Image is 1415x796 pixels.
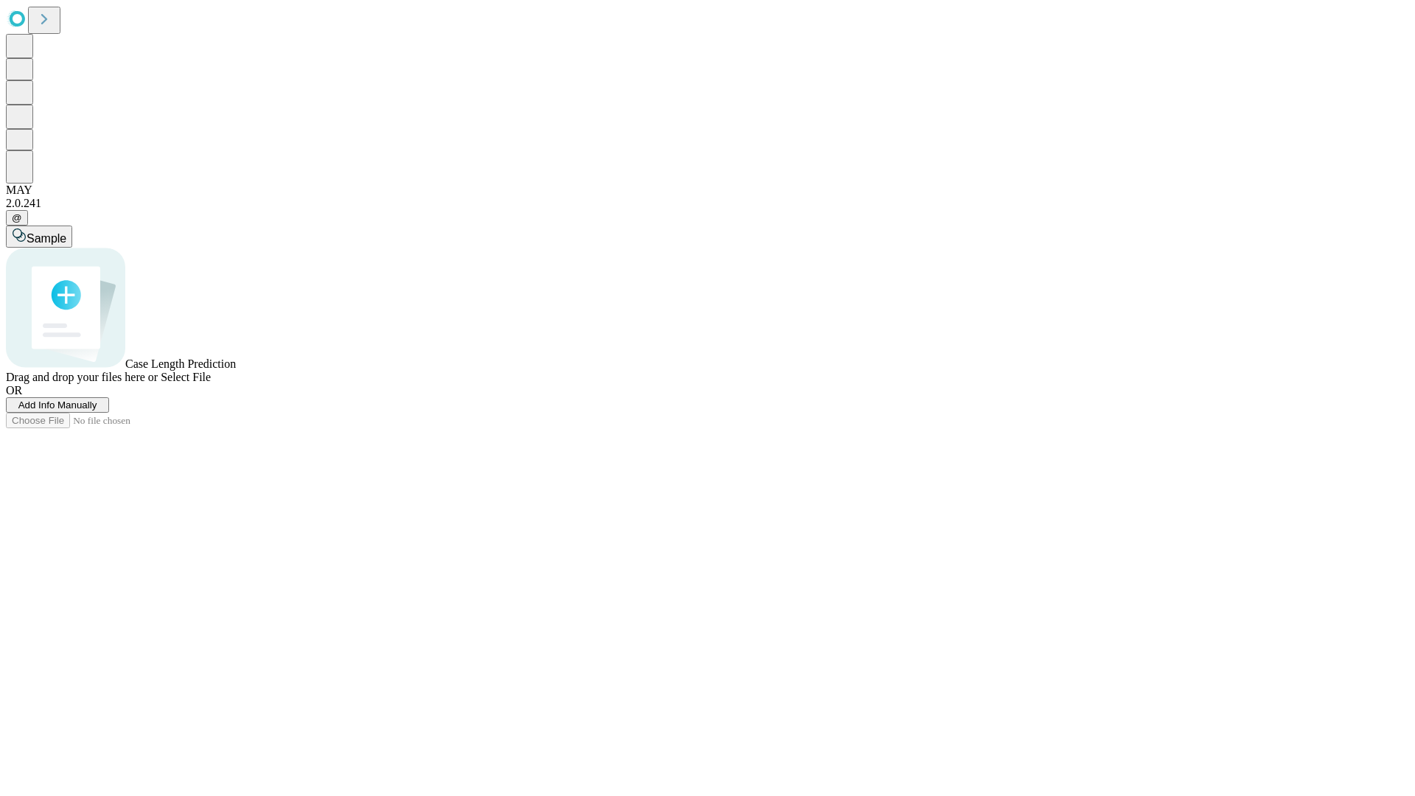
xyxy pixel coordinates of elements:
div: 2.0.241 [6,197,1409,210]
div: MAY [6,184,1409,197]
span: Drag and drop your files here or [6,371,158,383]
button: Sample [6,226,72,248]
span: OR [6,384,22,397]
span: Case Length Prediction [125,357,236,370]
span: Sample [27,232,66,245]
button: @ [6,210,28,226]
span: @ [12,212,22,223]
span: Select File [161,371,211,383]
button: Add Info Manually [6,397,109,413]
span: Add Info Manually [18,399,97,411]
